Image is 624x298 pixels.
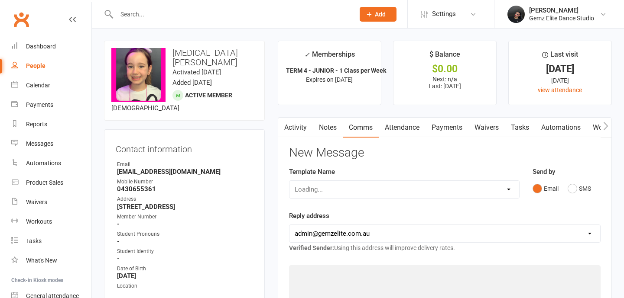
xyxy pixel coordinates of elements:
[11,37,91,56] a: Dashboard
[401,64,488,74] div: $0.00
[111,104,179,112] span: [DEMOGRAPHIC_DATA]
[111,48,166,102] img: image1755847010.png
[517,76,604,85] div: [DATE]
[11,154,91,173] a: Automations
[375,11,386,18] span: Add
[535,118,587,138] a: Automations
[507,6,525,23] img: thumb_image1739337055.png
[289,146,601,160] h3: New Message
[304,49,355,65] div: Memberships
[26,101,53,108] div: Payments
[11,95,91,115] a: Payments
[26,43,56,50] div: Dashboard
[185,92,232,99] span: Active member
[289,211,329,221] label: Reply address
[11,251,91,270] a: What's New
[117,282,253,290] div: Location
[117,237,253,245] strong: -
[117,220,253,228] strong: -
[26,257,57,264] div: What's New
[114,8,348,20] input: Search...
[11,115,91,134] a: Reports
[111,48,257,67] h3: [MEDICAL_DATA][PERSON_NAME]
[172,68,221,76] time: Activated [DATE]
[11,76,91,95] a: Calendar
[426,118,468,138] a: Payments
[568,180,591,197] button: SMS
[117,168,253,176] strong: [EMAIL_ADDRESS][DOMAIN_NAME]
[11,231,91,251] a: Tasks
[26,62,45,69] div: People
[529,6,594,14] div: [PERSON_NAME]
[117,255,253,263] strong: -
[26,121,47,128] div: Reports
[429,49,460,64] div: $ Balance
[172,79,212,87] time: Added [DATE]
[538,87,582,93] a: view attendance
[401,76,488,90] p: Next: n/a Last: [DATE]
[11,134,91,154] a: Messages
[517,64,604,74] div: [DATE]
[26,82,50,89] div: Calendar
[529,14,594,22] div: Gemz Elite Dance Studio
[117,265,253,273] div: Date of Birth
[379,118,426,138] a: Attendance
[117,247,253,256] div: Student Identity
[116,141,253,154] h3: Contact information
[117,160,253,169] div: Email
[26,140,53,147] div: Messages
[542,49,578,64] div: Last visit
[117,185,253,193] strong: 0430655361
[117,178,253,186] div: Mobile Number
[343,118,379,138] a: Comms
[26,199,47,205] div: Waivers
[533,180,559,197] button: Email
[26,160,61,167] div: Automations
[289,167,335,177] label: Template Name
[11,173,91,192] a: Product Sales
[505,118,535,138] a: Tasks
[304,51,310,59] i: ✓
[117,213,253,221] div: Member Number
[533,167,555,177] label: Send by
[289,244,455,251] span: Using this address will improve delivery rates.
[313,118,343,138] a: Notes
[432,4,456,24] span: Settings
[117,230,253,238] div: Student Pronouns
[117,272,253,280] strong: [DATE]
[286,67,386,74] strong: TERM 4 - JUNIOR - 1 Class per Week
[10,9,32,30] a: Clubworx
[11,192,91,212] a: Waivers
[11,56,91,76] a: People
[117,195,253,203] div: Address
[26,237,42,244] div: Tasks
[26,218,52,225] div: Workouts
[289,244,334,251] strong: Verified Sender:
[468,118,505,138] a: Waivers
[306,76,353,83] span: Expires on [DATE]
[11,212,91,231] a: Workouts
[26,179,63,186] div: Product Sales
[360,7,396,22] button: Add
[278,118,313,138] a: Activity
[117,203,253,211] strong: [STREET_ADDRESS]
